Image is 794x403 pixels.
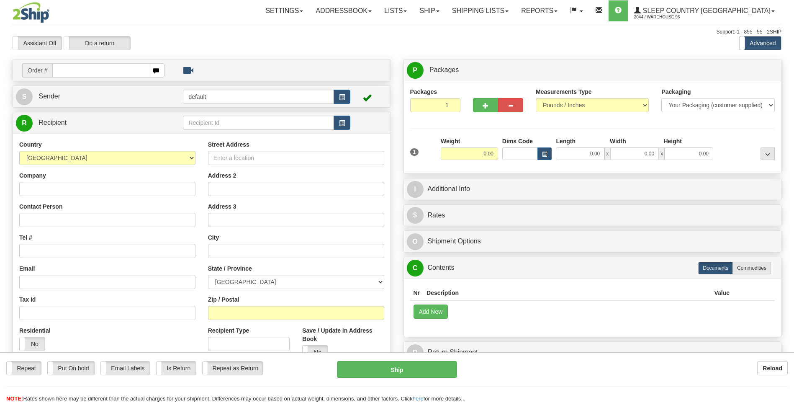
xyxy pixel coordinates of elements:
[19,295,36,304] label: Tax Id
[19,140,42,149] label: Country
[698,262,733,274] label: Documents
[515,0,564,21] a: Reports
[410,88,437,96] label: Packages
[303,346,328,359] label: No
[441,137,460,145] label: Weight
[628,0,781,21] a: Sleep Country [GEOGRAPHIC_DATA] 2044 / Warehouse 96
[208,233,219,242] label: City
[423,285,711,301] th: Description
[157,362,196,375] label: Is Return
[16,115,33,132] span: R
[20,337,45,351] label: No
[407,259,779,276] a: CContents
[302,326,384,343] label: Save / Update in Address Book
[7,362,41,375] label: Repeat
[378,0,413,21] a: Lists
[64,36,130,50] label: Do a return
[259,0,309,21] a: Settings
[208,202,236,211] label: Address 3
[429,66,459,73] span: Packages
[183,90,334,104] input: Sender Id
[536,88,592,96] label: Measurements Type
[407,62,779,79] a: P Packages
[757,361,788,375] button: Reload
[337,361,457,378] button: Ship
[19,233,32,242] label: Tel #
[13,2,49,23] img: logo2044.jpg
[732,262,771,274] label: Commodities
[634,13,697,21] span: 2044 / Warehouse 96
[407,260,424,276] span: C
[208,151,384,165] input: Enter a location
[208,171,236,180] label: Address 2
[413,0,445,21] a: Ship
[659,147,665,160] span: x
[16,114,164,132] a: R Recipient
[761,147,775,160] div: ...
[763,365,782,372] b: Reload
[407,181,779,198] a: IAdditional Info
[410,285,424,301] th: Nr
[407,62,424,79] span: P
[556,137,576,145] label: Length
[48,362,94,375] label: Put On hold
[101,362,150,375] label: Email Labels
[16,88,33,105] span: S
[775,159,793,244] iframe: chat widget
[22,63,52,77] span: Order #
[663,137,682,145] label: Height
[13,28,781,36] div: Support: 1 - 855 - 55 - 2SHIP
[19,264,35,273] label: Email
[604,147,610,160] span: x
[39,119,67,126] span: Recipient
[19,171,46,180] label: Company
[711,285,733,301] th: Value
[19,202,62,211] label: Contact Person
[407,181,424,198] span: I
[407,233,779,250] a: OShipment Options
[446,0,515,21] a: Shipping lists
[407,207,779,224] a: $Rates
[208,264,252,273] label: State / Province
[407,207,424,224] span: $
[6,395,23,402] span: NOTE:
[16,88,183,105] a: S Sender
[407,344,779,361] a: RReturn Shipment
[39,93,60,100] span: Sender
[413,395,424,402] a: here
[183,116,334,130] input: Recipient Id
[208,295,239,304] label: Zip / Postal
[407,344,424,361] span: R
[414,305,448,319] button: Add New
[208,326,249,335] label: Recipient Type
[661,88,691,96] label: Packaging
[203,362,262,375] label: Repeat as Return
[410,148,419,156] span: 1
[309,0,378,21] a: Addressbook
[610,137,626,145] label: Width
[407,233,424,250] span: O
[502,137,533,145] label: Dims Code
[740,36,781,50] label: Advanced
[19,326,51,335] label: Residential
[13,36,62,50] label: Assistant Off
[208,140,249,149] label: Street Address
[641,7,771,14] span: Sleep Country [GEOGRAPHIC_DATA]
